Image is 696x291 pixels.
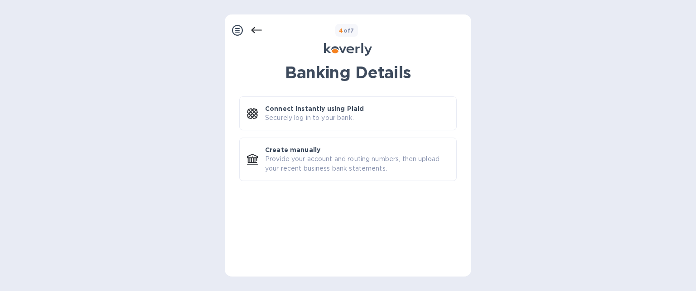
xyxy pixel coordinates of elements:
[265,113,354,123] p: Securely log in to your bank.
[239,96,457,130] button: Connect instantly using PlaidSecurely log in to your bank.
[239,63,457,82] h1: Banking Details
[265,104,364,113] p: Connect instantly using Plaid
[265,145,320,154] p: Create manually
[339,27,343,34] span: 4
[239,138,457,181] button: Create manuallyProvide your account and routing numbers, then upload your recent business bank st...
[339,27,354,34] b: of 7
[265,154,449,173] p: Provide your account and routing numbers, then upload your recent business bank statements.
